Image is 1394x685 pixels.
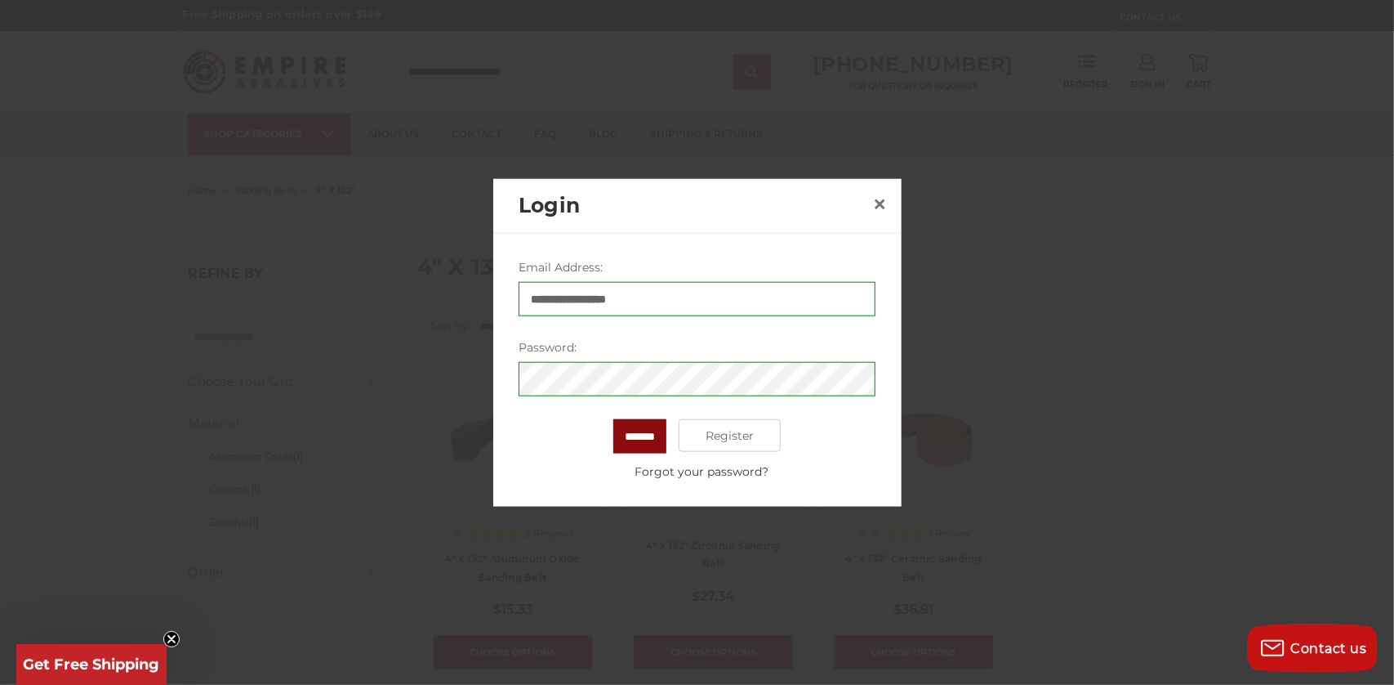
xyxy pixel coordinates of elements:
a: Register [679,419,781,452]
a: Forgot your password? [528,463,875,481]
label: Email Address: [519,259,875,276]
h2: Login [519,190,866,222]
span: × [872,187,887,219]
div: Get Free ShippingClose teaser [16,644,167,685]
button: Close teaser [163,631,180,647]
a: Close [866,190,893,217]
span: Contact us [1291,641,1367,656]
span: Get Free Shipping [24,656,160,674]
label: Password: [519,339,875,356]
button: Contact us [1247,624,1378,673]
